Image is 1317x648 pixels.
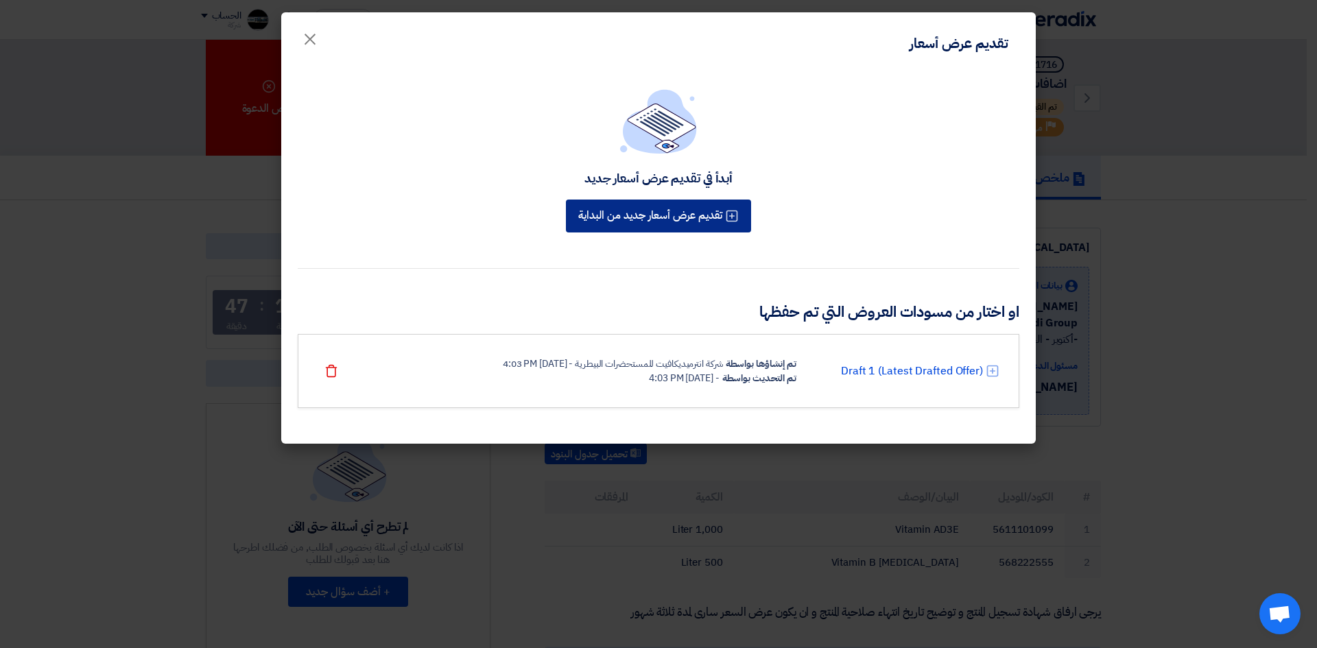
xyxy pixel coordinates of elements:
div: أبدأ في تقديم عرض أسعار جديد [584,170,733,186]
button: Close [291,22,329,49]
button: تقديم عرض أسعار جديد من البداية [566,200,751,232]
img: empty_state_list.svg [620,89,697,154]
div: دردشة مفتوحة [1259,593,1301,634]
h3: او اختار من مسودات العروض التي تم حفظها [298,302,1019,323]
div: تم التحديث بواسطة [722,371,796,385]
a: Draft 1 (Latest Drafted Offer) [841,363,983,379]
div: تقديم عرض أسعار [910,33,1008,53]
div: - [DATE] 4:03 PM [649,371,719,385]
div: تم إنشاؤها بواسطة [726,357,796,371]
span: × [302,18,318,59]
div: شركة انترميديكافيت للمستحضرات البيطرية - [DATE] 4:03 PM [503,357,723,371]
